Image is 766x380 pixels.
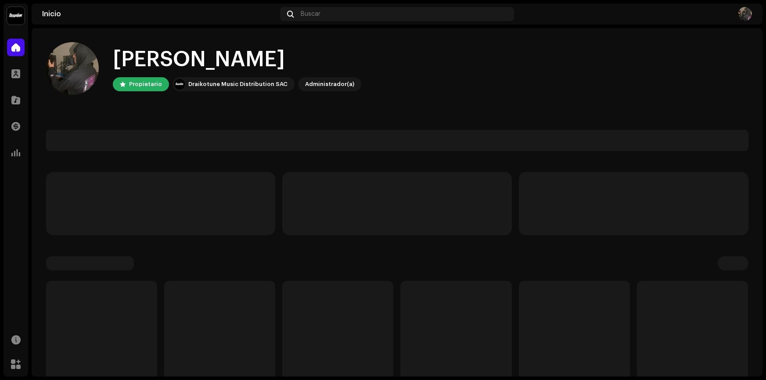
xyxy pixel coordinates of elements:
div: [PERSON_NAME] [113,46,361,74]
div: Propietario [129,79,162,90]
div: Administrador(a) [305,79,354,90]
img: 6e8e6f2b-e90b-4912-a300-3ee006d9f25b [738,7,752,21]
span: Buscar [301,11,320,18]
div: Inicio [42,11,277,18]
img: 6e8e6f2b-e90b-4912-a300-3ee006d9f25b [46,42,99,95]
img: 10370c6a-d0e2-4592-b8a2-38f444b0ca44 [174,79,185,90]
div: Draikotune Music Distribution SAC [188,79,288,90]
img: 10370c6a-d0e2-4592-b8a2-38f444b0ca44 [7,7,25,25]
